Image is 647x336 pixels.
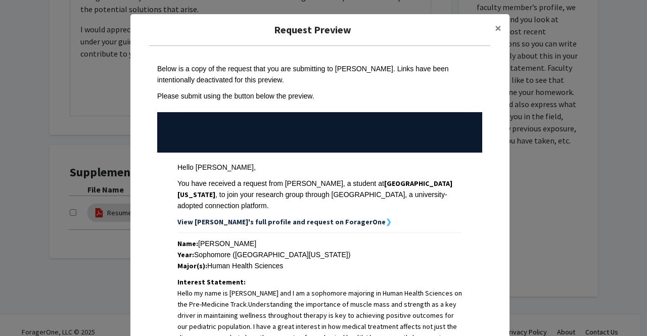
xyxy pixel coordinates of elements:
[177,162,462,173] div: Hello [PERSON_NAME],
[157,90,482,102] div: Please submit using the button below the preview.
[8,291,43,328] iframe: Chat
[177,260,462,271] div: Human Health Sciences
[177,249,462,260] div: Sophomore ([GEOGRAPHIC_DATA][US_STATE])
[177,250,194,259] strong: Year:
[177,239,198,248] strong: Name:
[157,63,482,85] div: Below is a copy of the request that you are submitting to [PERSON_NAME]. Links have been intentio...
[495,20,501,36] span: ×
[177,238,462,249] div: [PERSON_NAME]
[177,277,246,286] strong: Interest Statement:
[386,217,392,226] strong: ❯
[487,14,510,42] button: Close
[177,178,462,211] div: You have received a request from [PERSON_NAME], a student at , to join your research group throug...
[177,217,386,226] strong: View [PERSON_NAME]'s full profile and request on ForagerOne
[177,261,207,270] strong: Major(s):
[138,22,487,37] h5: Request Preview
